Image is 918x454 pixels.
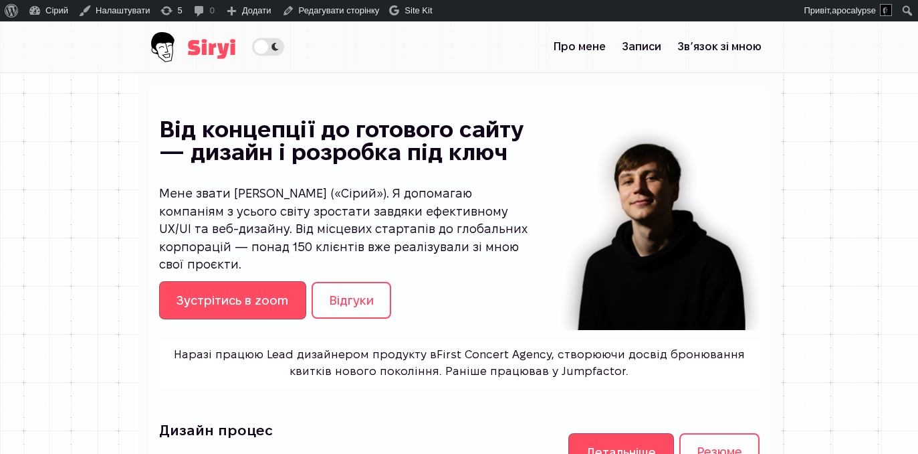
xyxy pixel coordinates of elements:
[159,420,449,441] h2: Дизайн процес
[252,37,284,56] label: Theme switcher
[405,5,432,15] span: Site Kit
[312,282,391,319] a: Відгуки
[159,119,536,163] h1: Від концепції до готового сайту — дизайн і розробка під ключ
[159,281,307,319] a: Зустрітись в zoom
[546,33,614,60] a: Про мене
[437,348,552,360] a: First Concert Agency
[159,346,760,380] p: Наразі працюю Lead дизайнером продукту в , створюючи досвід бронювання квитків нового покоління. ...
[669,33,770,60] a: Звʼязок зі мною
[614,33,669,60] a: Записи
[832,5,876,15] span: apocalypse
[159,185,536,273] p: Мене звати [PERSON_NAME] («Сірий»). Я допомагаю компаніям з усього світу зростати завдяки ефектив...
[148,21,235,72] img: Сірий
